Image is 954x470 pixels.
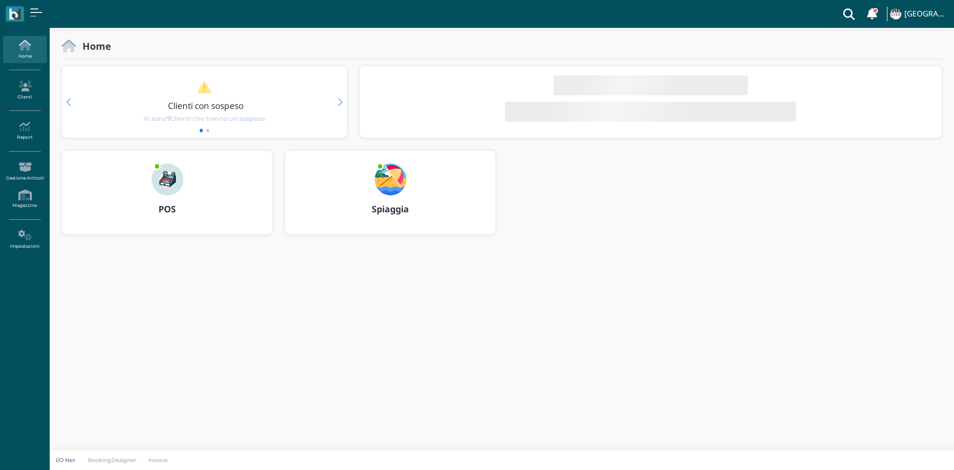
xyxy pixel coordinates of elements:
span: Vi sono clienti che hanno un sospeso [144,114,265,123]
img: ... [375,164,406,195]
div: 1 / 2 [62,66,347,138]
a: Gestione Articoli [3,158,46,185]
a: Report [3,117,46,145]
img: logo [9,8,20,20]
h4: [GEOGRAPHIC_DATA] [904,10,948,18]
a: Clienti [3,77,46,104]
img: ... [890,8,901,19]
b: Spiaggia [372,203,409,215]
div: Previous slide [66,98,71,106]
a: ... Spiaggia [285,150,496,247]
a: Clienti con sospeso Vi sono7clienti che hanno un sospeso [81,81,327,123]
h2: Home [76,41,111,51]
img: ... [152,164,183,195]
a: Impostazioni [3,226,46,253]
a: ... POS [62,150,273,247]
b: POS [159,203,176,215]
iframe: Help widget launcher [883,439,946,462]
div: Next slide [338,98,342,106]
h3: Clienti con sospeso [83,101,329,110]
a: Magazzino [3,186,46,213]
b: 7 [167,115,171,122]
a: ... [GEOGRAPHIC_DATA] [888,2,948,26]
a: Home [3,36,46,63]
